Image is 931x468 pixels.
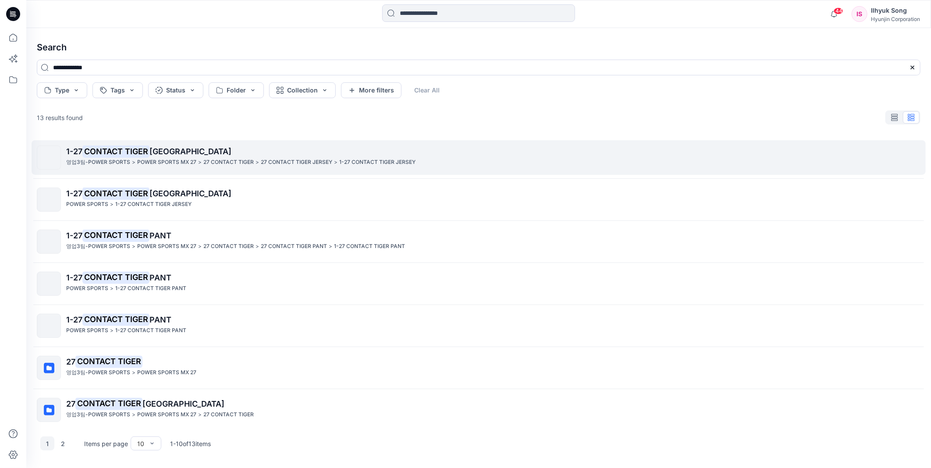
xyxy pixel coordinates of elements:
p: > [132,410,135,419]
p: > [334,158,338,167]
a: 27CONTACT TIGER영업3팀-POWER SPORTS>POWER SPORTS MX 27 [32,351,926,385]
p: > [198,410,202,419]
p: 1-27 CONTACT TIGER PANT [115,284,186,293]
mark: CONTACT TIGER [82,229,149,241]
div: Hyunjin Corporation [871,16,920,22]
span: PANT [149,273,171,282]
a: 1-27CONTACT TIGERPANTPOWER SPORTS>1-27 CONTACT TIGER PANT [32,266,926,301]
p: > [132,368,135,377]
button: Collection [269,82,336,98]
p: Items per page [84,439,128,448]
span: PANT [149,231,171,240]
p: 1-27 CONTACT TIGER PANT [115,326,186,335]
p: 27 CONTACT TIGER [203,158,254,167]
p: POWER SPORTS [66,200,108,209]
button: More filters [341,82,402,98]
p: > [132,158,135,167]
a: 1-27CONTACT TIGER[GEOGRAPHIC_DATA]POWER SPORTS>1-27 CONTACT TIGER JERSEY [32,182,926,217]
mark: CONTACT TIGER [82,313,149,326]
span: 27 [66,399,75,408]
p: > [110,326,114,335]
button: 2 [56,436,70,450]
p: 1 - 10 of 13 items [170,439,211,448]
mark: CONTACT TIGER [82,145,149,157]
p: > [198,158,202,167]
mark: CONTACT TIGER [75,355,142,368]
button: Folder [209,82,264,98]
span: PANT [149,315,171,324]
mark: CONTACT TIGER [82,271,149,284]
p: POWER SPORTS [66,326,108,335]
p: > [329,242,332,251]
a: 1-27CONTACT TIGERPANTPOWER SPORTS>1-27 CONTACT TIGER PANT [32,308,926,343]
div: 10 [137,439,144,448]
span: 1-27 [66,231,82,240]
span: [GEOGRAPHIC_DATA] [149,189,231,198]
span: [GEOGRAPHIC_DATA] [149,147,231,156]
p: 27 CONTACT TIGER JERSEY [261,158,332,167]
p: 1-27 CONTACT TIGER JERSEY [115,200,192,209]
p: 13 results found [37,113,83,122]
button: Type [37,82,87,98]
p: 1-27 CONTACT TIGER PANT [334,242,405,251]
p: 27 CONTACT TIGER PANT [261,242,327,251]
p: POWER SPORTS MX 27 [137,242,196,251]
span: 1-27 [66,147,82,156]
button: 1 [40,436,54,450]
p: 영업3팀-POWER SPORTS [66,368,130,377]
p: POWER SPORTS MX 27 [137,410,196,419]
p: POWER SPORTS MX 27 [137,368,196,377]
button: Tags [92,82,143,98]
p: 영업3팀-POWER SPORTS [66,242,130,251]
p: 27 CONTACT TIGER [203,410,254,419]
p: 27 CONTACT TIGER [203,242,254,251]
span: 1-27 [66,273,82,282]
p: > [110,284,114,293]
a: 27CONTACT TIGER[GEOGRAPHIC_DATA]영업3팀-POWER SPORTS>POWER SPORTS MX 27>27 CONTACT TIGER [32,393,926,427]
p: > [256,158,259,167]
p: 영업3팀-POWER SPORTS [66,158,130,167]
a: 1-27CONTACT TIGERPANT영업3팀-POWER SPORTS>POWER SPORTS MX 27>27 CONTACT TIGER>27 CONTACT TIGER PANT>... [32,224,926,259]
p: POWER SPORTS [66,284,108,293]
span: 27 [66,357,75,366]
p: > [198,242,202,251]
div: Ilhyuk Song [871,5,920,16]
span: 1-27 [66,315,82,324]
a: 1-27CONTACT TIGER[GEOGRAPHIC_DATA]영업3팀-POWER SPORTS>POWER SPORTS MX 27>27 CONTACT TIGER>27 CONTAC... [32,140,926,175]
p: > [256,242,259,251]
div: IS [852,6,867,22]
span: 1-27 [66,189,82,198]
p: 1-27 CONTACT TIGER JERSEY [339,158,416,167]
p: 영업3팀-POWER SPORTS [66,410,130,419]
p: > [110,200,114,209]
mark: CONTACT TIGER [82,187,149,199]
button: Status [148,82,203,98]
p: > [132,242,135,251]
span: 44 [834,7,843,14]
mark: CONTACT TIGER [75,397,142,410]
h4: Search [30,35,927,60]
p: POWER SPORTS MX 27 [137,158,196,167]
span: [GEOGRAPHIC_DATA] [142,399,224,408]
